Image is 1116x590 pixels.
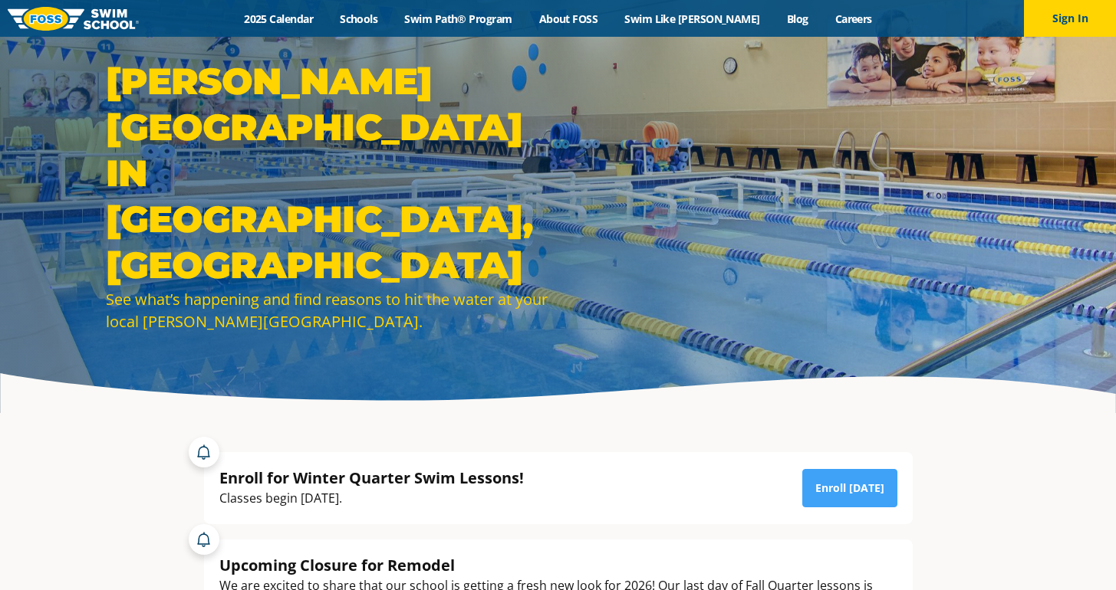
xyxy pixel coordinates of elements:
[611,11,774,26] a: Swim Like [PERSON_NAME]
[219,488,524,509] div: Classes begin [DATE].
[525,11,611,26] a: About FOSS
[802,469,897,507] a: Enroll [DATE]
[821,11,885,26] a: Careers
[219,467,524,488] div: Enroll for Winter Quarter Swim Lessons!
[106,288,551,333] div: See what’s happening and find reasons to hit the water at your local [PERSON_NAME][GEOGRAPHIC_DATA].
[106,58,551,288] h1: [PERSON_NAME][GEOGRAPHIC_DATA] in [GEOGRAPHIC_DATA], [GEOGRAPHIC_DATA]
[327,11,391,26] a: Schools
[391,11,525,26] a: Swim Path® Program
[8,7,139,31] img: FOSS Swim School Logo
[219,555,897,575] div: Upcoming Closure for Remodel
[231,11,327,26] a: 2025 Calendar
[773,11,821,26] a: Blog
